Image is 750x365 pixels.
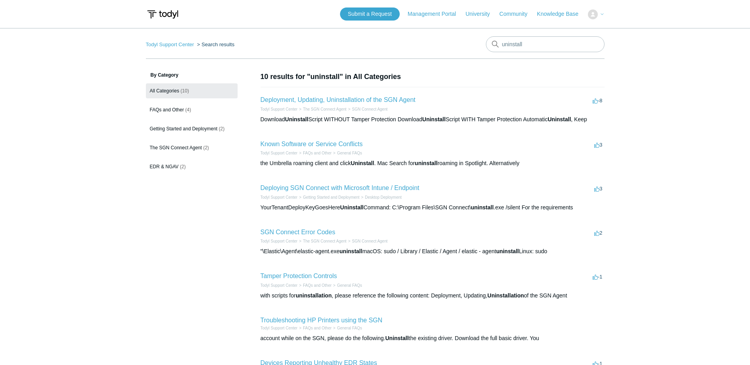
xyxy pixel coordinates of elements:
a: FAQs and Other [303,151,331,155]
li: Todyl Support Center [146,41,196,47]
h1: 10 results for "uninstall" in All Categories [261,71,605,82]
em: Uninstall [422,116,446,122]
li: The SGN Connect Agent [297,106,346,112]
a: General FAQs [337,283,362,288]
a: General FAQs [337,151,362,155]
em: Uninstall [340,204,363,211]
li: The SGN Connect Agent [297,238,346,244]
em: uninstallation [296,292,332,299]
div: Download Script WITHOUT Tamper Protection Download Script WITH Tamper Protection Automatic , Keep [261,115,605,124]
a: Deploying SGN Connect with Microsoft Intune / Endpoint [261,184,419,191]
a: EDR & NGAV (2) [146,159,238,174]
a: Desktop Deployment [365,195,402,199]
em: Uninstall [285,116,308,122]
li: FAQs and Other [297,150,331,156]
span: (2) [180,164,186,169]
em: Uninstall [548,116,571,122]
a: Todyl Support Center [261,107,298,111]
a: Todyl Support Center [261,283,298,288]
li: Todyl Support Center [261,150,298,156]
em: uninstall [496,248,519,254]
li: Search results [195,41,234,47]
a: The SGN Connect Agent [303,107,346,111]
li: General FAQs [332,325,362,331]
a: Management Portal [408,10,464,18]
span: (2) [203,145,209,151]
div: with scripts for , please reference the following content: Deployment, Updating, of the SGN Agent [261,292,605,300]
div: account while on the SGN, please do the following. the existing driver. Download the full basic d... [261,334,605,342]
li: Todyl Support Center [261,325,298,331]
a: Known Software or Service Conflicts [261,141,363,147]
div: the Umbrella roaming client and click . Mac Search for roaming in Spotlight. Alternatively [261,159,605,167]
a: Deployment, Updating, Uninstallation of the SGN Agent [261,96,416,103]
li: FAQs and Other [297,325,331,331]
img: Todyl Support Center Help Center home page [146,7,179,22]
a: The SGN Connect Agent (2) [146,140,238,155]
a: Todyl Support Center [261,195,298,199]
a: FAQs and Other (4) [146,102,238,117]
span: 3 [594,142,602,148]
a: All Categories (10) [146,83,238,98]
span: All Categories [150,88,179,94]
em: uninstall [471,204,494,211]
span: (2) [219,126,225,132]
a: Todyl Support Center [146,41,194,47]
em: Uninstallation [487,292,524,299]
input: Search [486,36,605,52]
li: SGN Connect Agent [346,238,387,244]
a: Tamper Protection Controls [261,273,337,279]
a: Submit a Request [340,8,400,21]
a: General FAQs [337,326,362,330]
a: Todyl Support Center [261,239,298,243]
span: The SGN Connect Agent [150,145,202,151]
a: Todyl Support Center [261,326,298,330]
li: Desktop Deployment [359,194,402,200]
a: Getting Started and Deployment (2) [146,121,238,136]
span: (10) [181,88,189,94]
span: 3 [594,186,602,192]
li: Todyl Support Center [261,238,298,244]
li: SGN Connect Agent [346,106,387,112]
li: General FAQs [332,282,362,288]
a: Getting Started and Deployment [303,195,359,199]
span: -8 [593,98,603,103]
a: SGN Connect Error Codes [261,229,335,235]
a: Troubleshooting HP Printers using the SGN [261,317,383,324]
h3: By Category [146,71,238,79]
a: Todyl Support Center [261,151,298,155]
li: Todyl Support Center [261,282,298,288]
a: FAQs and Other [303,326,331,330]
a: University [465,10,497,18]
em: Uninstall [385,335,408,341]
a: FAQs and Other [303,283,331,288]
span: 2 [594,230,602,236]
span: FAQs and Other [150,107,184,113]
div: YourTenantDeployKeyGoesHere Command: C:\Program Files\SGN Connect\ .exe /silent For the requirements [261,203,605,212]
li: Getting Started and Deployment [297,194,359,200]
span: EDR & NGAV [150,164,179,169]
li: General FAQs [332,150,362,156]
em: Uninstall [351,160,374,166]
a: Knowledge Base [537,10,586,18]
li: FAQs and Other [297,282,331,288]
a: The SGN Connect Agent [303,239,346,243]
span: (4) [185,107,191,113]
em: uninstall [415,160,438,166]
li: Todyl Support Center [261,106,298,112]
a: Community [499,10,535,18]
a: SGN Connect Agent [352,107,387,111]
li: Todyl Support Center [261,194,298,200]
span: -1 [593,274,603,280]
a: SGN Connect Agent [352,239,387,243]
span: Getting Started and Deployment [150,126,217,132]
div: "\Elastic\Agent\elastic-agent.exe macOS: sudo / Library / Elastic / Agent / elastic - agent Linux... [261,247,605,256]
em: uninstall [340,248,363,254]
